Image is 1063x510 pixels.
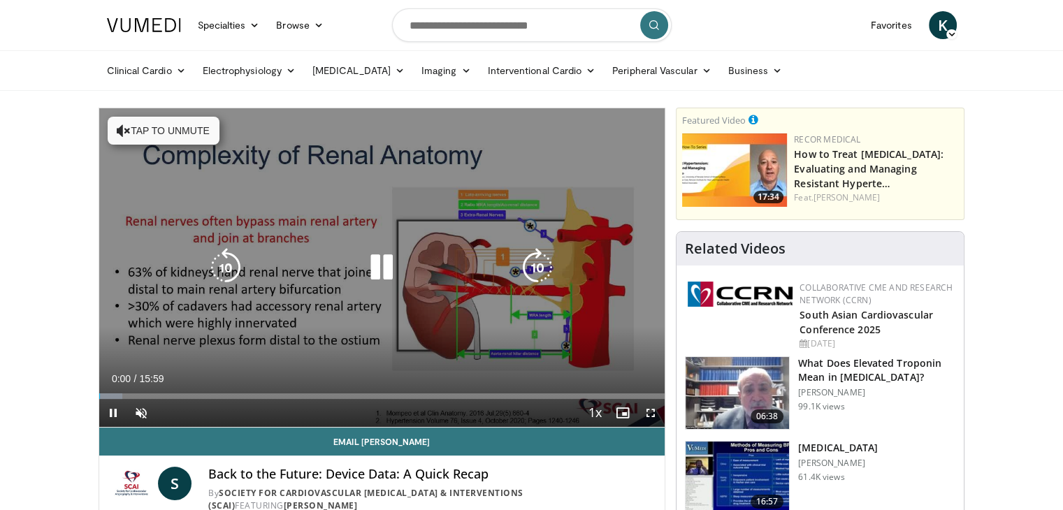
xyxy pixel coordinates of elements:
[134,373,137,384] span: /
[798,387,955,398] p: [PERSON_NAME]
[99,57,194,85] a: Clinical Cardio
[800,337,953,350] div: [DATE]
[862,11,920,39] a: Favorites
[268,11,332,39] a: Browse
[685,356,955,430] a: 06:38 What Does Elevated Troponin Mean in [MEDICAL_DATA]? [PERSON_NAME] 99.1K views
[794,191,958,204] div: Feat.
[800,308,933,336] a: South Asian Cardiovascular Conference 2025
[107,18,181,32] img: VuMedi Logo
[929,11,957,39] a: K
[581,399,609,427] button: Playback Rate
[798,472,844,483] p: 61.4K views
[604,57,719,85] a: Peripheral Vascular
[392,8,672,42] input: Search topics, interventions
[753,191,783,203] span: 17:34
[99,393,665,399] div: Progress Bar
[194,57,304,85] a: Electrophysiology
[682,133,787,207] img: 10cbd22e-c1e6-49ff-b90e-4507a8859fc1.jpg.150x105_q85_crop-smart_upscale.jpg
[99,108,665,428] video-js: Video Player
[798,356,955,384] h3: What Does Elevated Troponin Mean in [MEDICAL_DATA]?
[637,399,665,427] button: Fullscreen
[208,467,653,482] h4: Back to the Future: Device Data: A Quick Recap
[189,11,268,39] a: Specialties
[609,399,637,427] button: Enable picture-in-picture mode
[686,357,789,430] img: 98daf78a-1d22-4ebe-927e-10afe95ffd94.150x105_q85_crop-smart_upscale.jpg
[110,467,153,500] img: Society for Cardiovascular Angiography & Interventions (SCAI)
[800,282,953,306] a: Collaborative CME and Research Network (CCRN)
[127,399,155,427] button: Unmute
[99,399,127,427] button: Pause
[798,441,878,455] h3: [MEDICAL_DATA]
[798,401,844,412] p: 99.1K views
[794,133,860,145] a: Recor Medical
[112,373,131,384] span: 0:00
[685,240,786,257] h4: Related Videos
[139,373,164,384] span: 15:59
[682,114,746,126] small: Featured Video
[413,57,479,85] a: Imaging
[304,57,413,85] a: [MEDICAL_DATA]
[99,428,665,456] a: Email [PERSON_NAME]
[720,57,791,85] a: Business
[688,282,793,307] img: a04ee3ba-8487-4636-b0fb-5e8d268f3737.png.150x105_q85_autocrop_double_scale_upscale_version-0.2.png
[479,57,605,85] a: Interventional Cardio
[794,147,943,190] a: How to Treat [MEDICAL_DATA]: Evaluating and Managing Resistant Hyperte…
[108,117,219,145] button: Tap to unmute
[798,458,878,469] p: [PERSON_NAME]
[158,467,191,500] a: S
[682,133,787,207] a: 17:34
[813,191,880,203] a: [PERSON_NAME]
[751,409,784,423] span: 06:38
[751,495,784,509] span: 16:57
